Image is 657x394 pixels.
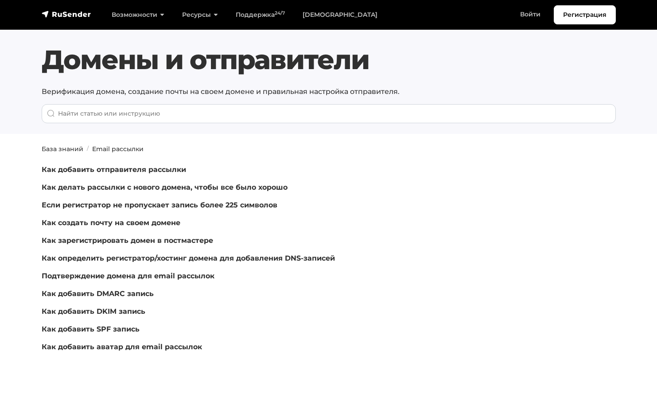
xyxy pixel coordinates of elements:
input: When autocomplete results are available use up and down arrows to review and enter to go to the d... [42,104,616,123]
a: Если регистратор не пропускает запись более 225 символов [42,201,277,209]
sup: 24/7 [275,10,285,16]
a: Возможности [103,6,173,24]
a: Подтверждение домена для email рассылок [42,272,214,280]
a: Как создать почту на своем домене [42,218,180,227]
nav: breadcrumb [36,144,621,154]
a: Поддержка24/7 [227,6,294,24]
a: Ресурсы [173,6,227,24]
a: [DEMOGRAPHIC_DATA] [294,6,386,24]
a: Как добавить отправителя рассылки [42,165,186,174]
a: Регистрация [554,5,616,24]
a: Как зарегистрировать домен в постмастере [42,236,213,245]
a: Как добавить DKIM запись [42,307,145,316]
a: Войти [511,5,549,23]
a: Как делать рассылки с нового домена, чтобы все было хорошо [42,183,288,191]
img: Поиск [47,109,55,117]
h1: Домены и отправители [42,44,616,76]
p: Верификация домена, создание почты на своем домене и правильная настройка отправителя. [42,86,616,97]
img: RuSender [42,10,91,19]
a: Как определить регистратор/хостинг домена для добавления DNS-записей [42,254,335,262]
a: Email рассылки [92,145,144,153]
a: Как добавить DMARC запись [42,289,154,298]
a: Как добавить SPF запись [42,325,140,333]
a: Как добавить аватар для email рассылок [42,343,202,351]
a: База знаний [42,145,83,153]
